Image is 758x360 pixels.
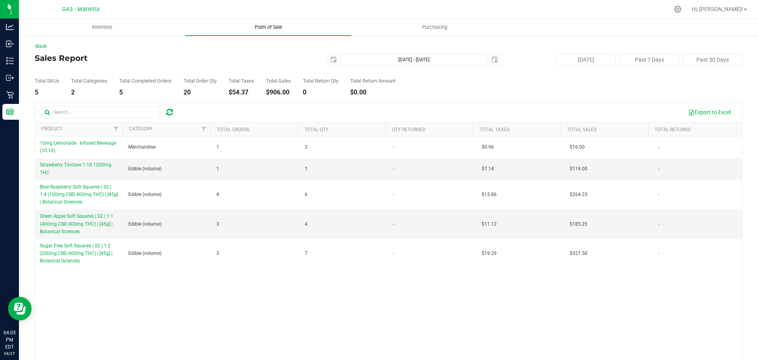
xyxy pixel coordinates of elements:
span: 4 [305,221,308,228]
span: $19.29 [482,250,497,257]
a: Product [41,126,62,132]
span: - [393,165,394,173]
inline-svg: Inventory [6,57,14,65]
span: Blue Raspberry Soft Squares | S2 | 1:4 (100mg CBD:400mg THC) | [45g] | Botanical Sciences [40,184,118,205]
span: $11.12 [482,221,497,228]
div: Total Sales [266,78,291,83]
span: - [393,221,394,228]
div: Total Order Qty [184,78,217,83]
span: Edible (volume) [128,250,161,257]
span: Edible (volume) [128,221,161,228]
span: 1 [216,143,219,151]
a: Total Sales [567,127,597,132]
div: 5 [35,89,59,96]
span: Hi, [PERSON_NAME]! [692,6,743,12]
a: Inventory [19,19,185,36]
span: Edible (volume) [128,191,161,198]
span: 10mg Lemonade - Infused Beverage (10:10) [40,140,116,153]
div: $0.00 [350,89,396,96]
p: 04:05 PM EDT [4,329,15,351]
a: Total Qty [304,127,328,132]
span: Inventory [81,24,123,31]
span: Purchasing [411,24,458,31]
div: $906.00 [266,89,291,96]
div: 20 [184,89,217,96]
div: 5 [119,89,172,96]
a: Qty Returned [392,127,426,132]
span: - [658,143,659,151]
span: Strawberry Tincture 1:10 1200mg THC [40,162,111,175]
span: Point of Sale [244,24,293,31]
div: $54.37 [229,89,254,96]
a: Category [129,126,152,132]
iframe: Resource center [8,297,32,320]
span: - [658,165,659,173]
button: [DATE] [557,54,616,66]
span: $16.00 [570,143,585,151]
span: Green Apple Soft Squares | S2 | 1:1 (400mg CBD:400mg THC) | [45g] | Botanical Sciences [40,213,113,234]
inline-svg: Reports [6,108,14,116]
div: Total Taxes [229,78,254,83]
a: Back [35,43,47,49]
div: Manage settings [673,6,683,13]
a: Total Taxes [480,127,510,132]
span: - [658,250,659,257]
span: 1 [305,165,308,173]
span: - [393,143,394,151]
span: 2 [305,143,308,151]
div: Total Completed Orders [119,78,172,83]
span: 3 [216,221,219,228]
button: Past 7 Days [620,54,679,66]
div: Total Return Qty [303,78,338,83]
span: $7.14 [482,165,494,173]
span: - [658,191,659,198]
p: 08/27 [4,351,15,356]
input: Search... [41,106,159,118]
span: $119.00 [570,165,587,173]
a: Point of Sale [185,19,351,36]
div: Total Categories [71,78,107,83]
span: $0.96 [482,143,494,151]
div: Total SKUs [35,78,59,83]
span: select [489,54,500,65]
span: $15.86 [482,191,497,198]
span: Merchandise [128,143,156,151]
span: $264.25 [570,191,587,198]
span: 4 [216,191,219,198]
inline-svg: Analytics [6,23,14,31]
span: GA3 - Marietta [62,6,99,13]
a: Filter [197,123,210,136]
inline-svg: Outbound [6,74,14,82]
button: Export to Excel [683,106,736,119]
a: Purchasing [351,19,518,36]
a: Total Returns [655,127,690,132]
span: 1 [216,165,219,173]
button: Past 30 Days [683,54,742,66]
div: Total Return Amount [350,78,396,83]
span: select [328,54,339,65]
inline-svg: Inbound [6,40,14,48]
h4: Sales Report [35,54,270,62]
span: 3 [216,250,219,257]
span: - [658,221,659,228]
inline-svg: Retail [6,91,14,99]
span: 6 [305,191,308,198]
span: - [393,250,394,257]
span: $321.50 [570,250,587,257]
a: Filter [110,123,123,136]
div: 0 [303,89,338,96]
span: Sugar Free Soft Squares | S2 | 1:2 (200mg CBD:400mg THC) | [45g] | Botanical Sciences [40,243,113,264]
span: 7 [305,250,308,257]
span: $185.25 [570,221,587,228]
span: - [393,191,394,198]
a: Total Orders [217,127,250,132]
div: 2 [71,89,107,96]
span: Edible (volume) [128,165,161,173]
